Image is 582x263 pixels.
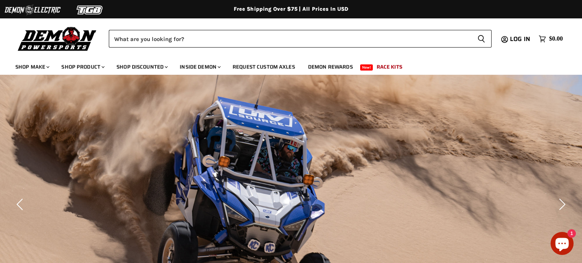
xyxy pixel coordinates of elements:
[548,232,576,257] inbox-online-store-chat: Shopify online store chat
[174,59,225,75] a: Inside Demon
[4,3,61,17] img: Demon Electric Logo 2
[227,59,301,75] a: Request Custom Axles
[371,59,408,75] a: Race Kits
[13,197,29,212] button: Previous
[15,25,99,52] img: Demon Powersports
[10,56,561,75] ul: Main menu
[507,36,535,43] a: Log in
[302,59,359,75] a: Demon Rewards
[56,59,109,75] a: Shop Product
[360,64,373,71] span: New!
[10,59,54,75] a: Shop Make
[109,30,471,48] input: Search
[549,35,563,43] span: $0.00
[61,3,119,17] img: TGB Logo 2
[109,30,492,48] form: Product
[535,33,567,44] a: $0.00
[553,197,569,212] button: Next
[471,30,492,48] button: Search
[111,59,172,75] a: Shop Discounted
[510,34,530,44] span: Log in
